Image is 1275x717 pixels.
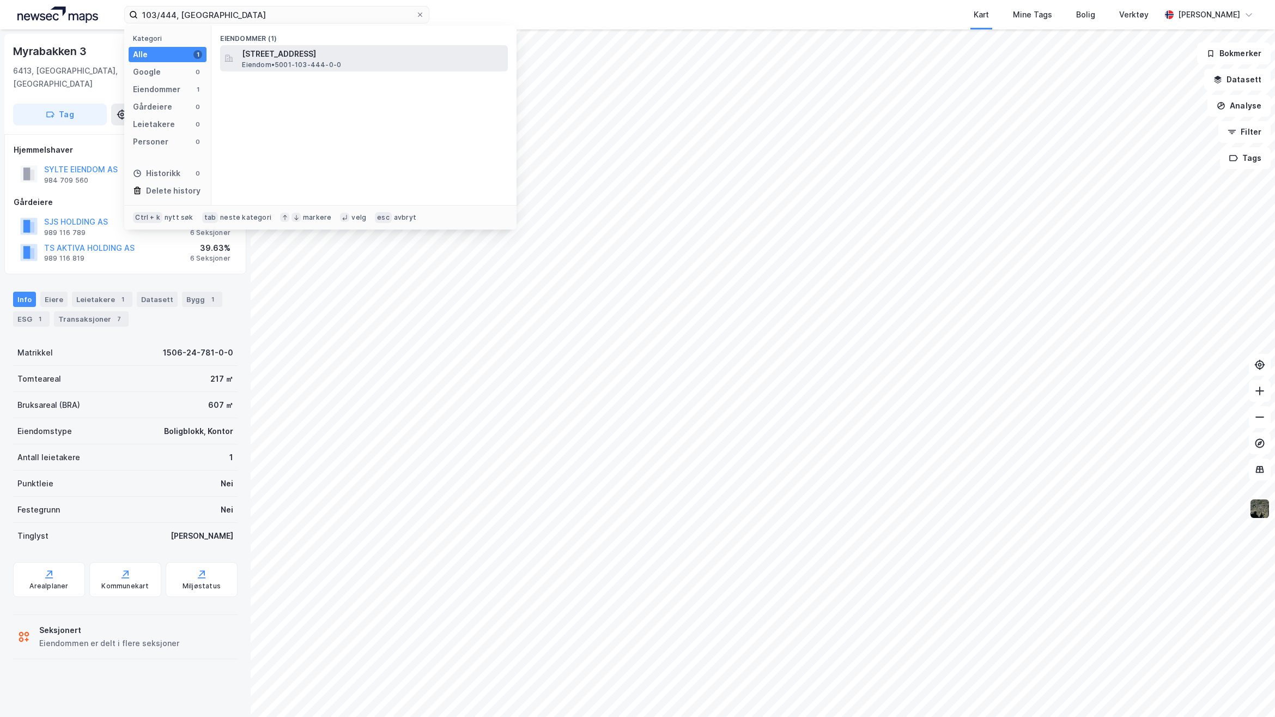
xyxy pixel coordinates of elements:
div: Punktleie [17,477,53,490]
div: 607 ㎡ [208,399,233,412]
div: Leietakere [72,292,132,307]
div: Eiendommer (1) [211,26,517,45]
div: 0 [193,103,202,111]
div: 6 Seksjoner [190,254,230,263]
div: Verktøy [1119,8,1149,21]
img: logo.a4113a55bc3d86da70a041830d287a7e.svg [17,7,98,23]
div: Kategori [133,34,207,43]
div: esc [375,212,392,223]
div: 1506-24-781-0-0 [163,346,233,359]
div: 6 Seksjoner [190,228,230,237]
div: Arealplaner [29,582,68,591]
button: Bokmerker [1197,43,1271,64]
div: 1 [34,314,45,324]
div: tab [202,212,218,223]
div: Kart [974,8,989,21]
div: markere [303,213,331,222]
div: Ctrl + k [133,212,162,223]
div: Delete history [146,184,201,197]
div: Seksjonert [39,624,179,637]
div: 1 [117,294,128,305]
button: Filter [1218,121,1271,143]
input: Søk på adresse, matrikkel, gårdeiere, leietakere eller personer [138,7,416,23]
div: 1 [229,451,233,464]
div: Eiendommen er delt i flere seksjoner [39,637,179,650]
div: Tomteareal [17,372,61,385]
button: Tag [13,104,107,125]
div: Gårdeiere [133,100,172,113]
div: 1 [193,50,202,59]
div: 989 116 819 [44,254,84,263]
button: Datasett [1204,69,1271,91]
div: Festegrunn [17,503,60,516]
div: Kontrollprogram for chat [1221,665,1275,717]
div: [PERSON_NAME] [1178,8,1240,21]
div: 0 [193,120,202,129]
div: 0 [193,137,202,146]
img: 9k= [1249,498,1270,519]
div: nytt søk [165,213,193,222]
div: Miljøstatus [183,582,221,591]
div: Bolig [1076,8,1095,21]
div: Personer [133,135,168,148]
div: Historikk [133,167,180,180]
div: Hjemmelshaver [14,143,237,156]
div: 1 [207,294,218,305]
div: Eiendomstype [17,425,72,438]
div: Datasett [137,292,178,307]
div: Mine Tags [1013,8,1052,21]
div: Gårdeiere [14,196,237,209]
div: Info [13,292,36,307]
div: Antall leietakere [17,451,80,464]
div: Myrabakken 3 [13,43,89,60]
div: Nei [221,477,233,490]
div: Bygg [182,292,222,307]
div: Matrikkel [17,346,53,359]
span: [STREET_ADDRESS] [242,47,503,61]
div: 984 709 560 [44,176,88,185]
span: Eiendom • 5001-103-444-0-0 [242,61,341,69]
div: Alle [133,48,148,61]
div: Google [133,65,161,79]
div: 39.63% [190,242,230,255]
button: Tags [1220,147,1271,169]
div: Eiere [40,292,68,307]
div: avbryt [394,213,416,222]
div: 1 [193,85,202,94]
div: Transaksjoner [54,311,129,327]
div: 0 [193,68,202,76]
div: Leietakere [133,118,175,131]
div: Bruksareal (BRA) [17,399,80,412]
button: Analyse [1207,95,1271,117]
div: velg [351,213,366,222]
div: Kommunekart [101,582,149,591]
iframe: Chat Widget [1221,665,1275,717]
div: Tinglyst [17,529,48,543]
div: 6413, [GEOGRAPHIC_DATA], [GEOGRAPHIC_DATA] [13,64,186,91]
div: Eiendommer [133,83,180,96]
div: 217 ㎡ [210,372,233,385]
div: neste kategori [220,213,271,222]
div: 0 [193,169,202,178]
div: Nei [221,503,233,516]
div: 989 116 789 [44,228,86,237]
div: ESG [13,311,50,327]
div: 7 [113,314,124,324]
div: [PERSON_NAME] [171,529,233,543]
div: Boligblokk, Kontor [164,425,233,438]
